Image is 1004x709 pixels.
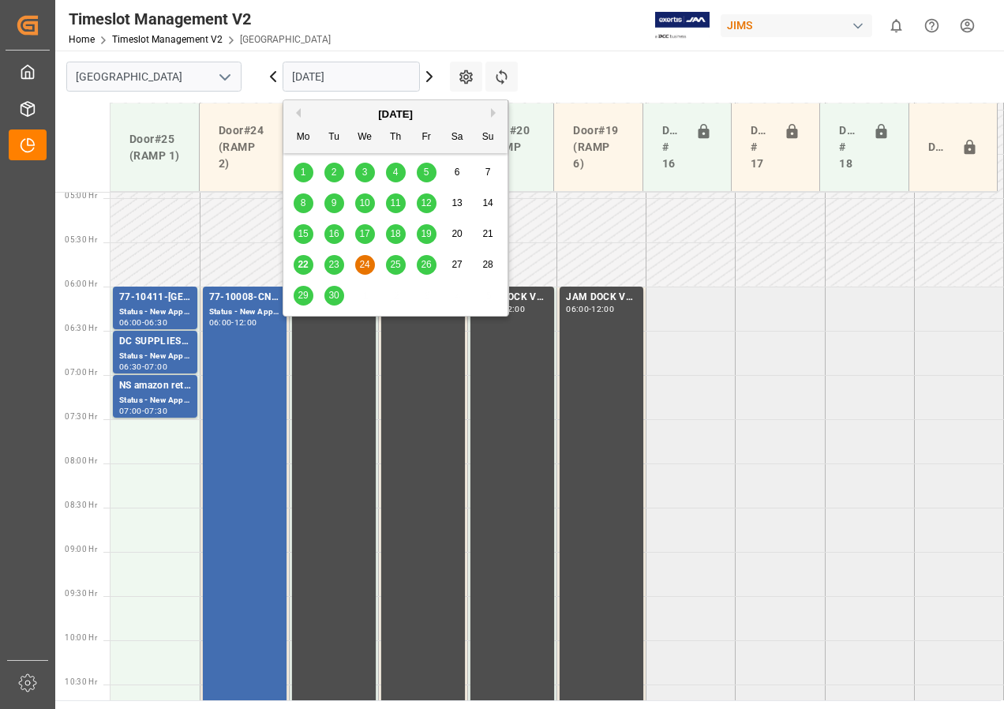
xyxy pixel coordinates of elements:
div: - [589,306,591,313]
div: 12:00 [234,319,257,326]
button: Help Center [914,8,950,43]
div: Choose Monday, September 1st, 2025 [294,163,313,182]
span: 10 [359,197,369,208]
span: 4 [393,167,399,178]
input: Type to search/select [66,62,242,92]
span: 7 [485,167,491,178]
span: 11 [390,197,400,208]
span: 19 [421,228,431,239]
span: 08:30 Hr [65,501,97,509]
div: Choose Tuesday, September 30th, 2025 [324,286,344,306]
div: Door#25 (RAMP 1) [123,125,186,171]
div: 06:00 [566,306,589,313]
span: 09:30 Hr [65,589,97,598]
span: 06:00 Hr [65,279,97,288]
span: 2 [332,167,337,178]
div: Choose Wednesday, September 3rd, 2025 [355,163,375,182]
span: 25 [390,259,400,270]
div: Status - New Appointment [209,306,280,319]
div: Choose Friday, September 26th, 2025 [417,255,436,275]
div: Doors # 17 [744,116,777,178]
div: Choose Thursday, September 11th, 2025 [386,193,406,213]
div: Sa [448,128,467,148]
div: JAM DOCK VOLUME CONTROL [566,290,637,306]
div: 77-10008-CN(IN07/228 lines) [209,290,280,306]
div: We [355,128,375,148]
div: 07:30 [144,407,167,415]
div: - [142,407,144,415]
div: Status - New Appointment [119,350,191,363]
div: 12:00 [502,306,525,313]
input: DD-MM-YYYY [283,62,420,92]
span: 08:00 Hr [65,456,97,465]
span: 22 [298,259,308,270]
div: 06:30 [119,363,142,370]
div: month 2025-09 [288,157,504,311]
div: Choose Thursday, September 18th, 2025 [386,224,406,244]
span: 05:30 Hr [65,235,97,244]
div: Su [478,128,498,148]
div: Choose Tuesday, September 23rd, 2025 [324,255,344,275]
div: 07:00 [144,363,167,370]
div: Choose Saturday, September 27th, 2025 [448,255,467,275]
span: 07:00 Hr [65,368,97,377]
div: Fr [417,128,436,148]
div: Door#23 [922,133,955,163]
div: Choose Saturday, September 6th, 2025 [448,163,467,182]
div: Choose Tuesday, September 2nd, 2025 [324,163,344,182]
div: NS amazon returns [119,378,191,394]
a: Timeslot Management V2 [112,34,223,45]
span: 28 [482,259,493,270]
div: Tu [324,128,344,148]
div: Th [386,128,406,148]
button: show 0 new notifications [878,8,914,43]
span: 09:00 Hr [65,545,97,553]
div: Choose Sunday, September 7th, 2025 [478,163,498,182]
img: Exertis%20JAM%20-%20Email%20Logo.jpg_1722504956.jpg [655,12,710,39]
span: 1 [301,167,306,178]
div: Choose Sunday, September 21st, 2025 [478,224,498,244]
div: Choose Friday, September 12th, 2025 [417,193,436,213]
span: 26 [421,259,431,270]
span: 3 [362,167,368,178]
div: 06:00 [209,319,232,326]
div: Choose Monday, September 29th, 2025 [294,286,313,306]
div: Choose Sunday, September 28th, 2025 [478,255,498,275]
div: 07:00 [119,407,142,415]
span: 30 [328,290,339,301]
span: 6 [455,167,460,178]
span: 15 [298,228,308,239]
span: 05:00 Hr [65,191,97,200]
div: Choose Wednesday, September 17th, 2025 [355,224,375,244]
span: 06:30 Hr [65,324,97,332]
div: Status - New Appointment [119,306,191,319]
div: Status - New Appointment [119,394,191,407]
div: Mo [294,128,313,148]
div: - [231,319,234,326]
div: Choose Monday, September 15th, 2025 [294,224,313,244]
div: Choose Wednesday, September 24th, 2025 [355,255,375,275]
div: Door#24 (RAMP 2) [212,116,275,178]
span: 9 [332,197,337,208]
div: Door#20 (RAMP 5) [478,116,541,178]
span: 27 [451,259,462,270]
div: Choose Sunday, September 14th, 2025 [478,193,498,213]
span: 07:30 Hr [65,412,97,421]
span: 10:30 Hr [65,677,97,686]
div: DC SUPPLIES / [PERSON_NAME] [119,334,191,350]
button: Previous Month [291,108,301,118]
div: Choose Monday, September 8th, 2025 [294,193,313,213]
div: 12:00 [591,306,614,313]
span: 13 [451,197,462,208]
div: Choose Thursday, September 25th, 2025 [386,255,406,275]
div: 77-10411-[GEOGRAPHIC_DATA] [119,290,191,306]
span: 21 [482,228,493,239]
span: 20 [451,228,462,239]
button: Next Month [491,108,500,118]
div: [DATE] [283,107,508,122]
span: 18 [390,228,400,239]
div: - [142,319,144,326]
div: JAM DOCK VOLUME CONTROL [477,290,548,306]
button: open menu [212,65,236,89]
span: 24 [359,259,369,270]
